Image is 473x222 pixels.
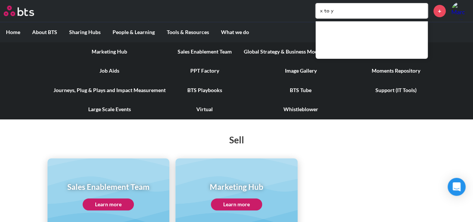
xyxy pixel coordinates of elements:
a: Learn more [83,198,134,210]
h1: Marketing Hub [210,181,263,192]
label: Sharing Hubs [63,22,107,42]
label: People & Learning [107,22,161,42]
a: Go home [4,6,48,16]
img: BTS Logo [4,6,34,16]
label: About BTS [26,22,63,42]
a: Profile [451,2,469,20]
a: Learn more [211,198,262,210]
img: Marc Toussaint [451,2,469,20]
a: + [433,5,446,17]
label: What we do [215,22,255,42]
div: Open Intercom Messenger [448,178,466,196]
h1: Sales Enablement Team [67,181,150,192]
label: Tools & Resources [161,22,215,42]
